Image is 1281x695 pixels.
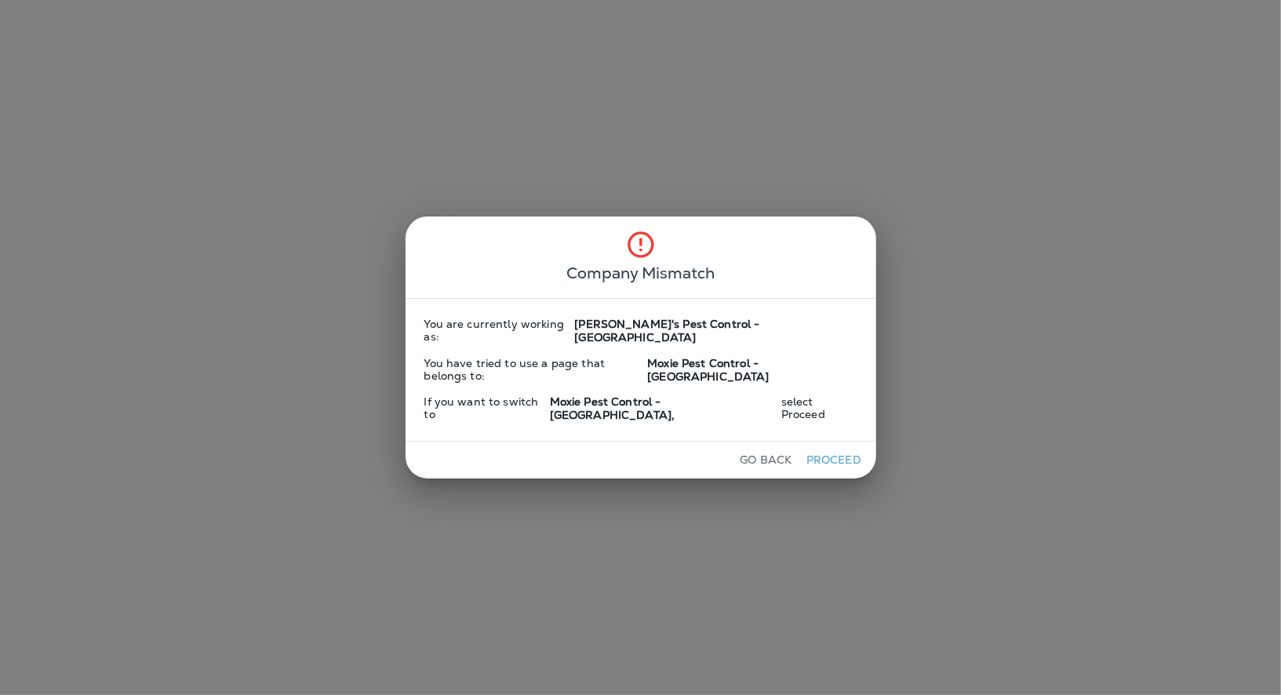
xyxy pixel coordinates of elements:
[574,318,857,344] span: [PERSON_NAME]'s Pest Control - [GEOGRAPHIC_DATA]
[781,395,857,422] span: select Proceed
[424,318,569,344] span: You are currently working as:
[647,357,857,384] span: Moxie Pest Control - [GEOGRAPHIC_DATA]
[734,448,799,472] button: Go Back
[424,357,642,384] span: You have tried to use a page that belongs to:
[805,448,864,472] button: Proceed
[566,260,715,286] span: Company Mismatch
[424,395,548,422] span: If you want to switch to
[548,395,781,422] span: Moxie Pest Control - [GEOGRAPHIC_DATA] ,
